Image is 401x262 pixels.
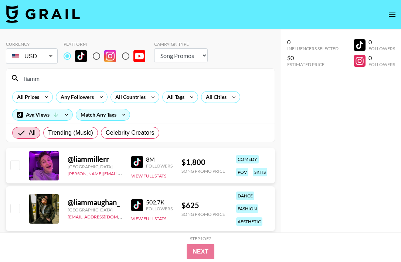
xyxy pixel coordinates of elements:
div: Followers [368,46,395,51]
div: Match Any Tags [76,109,130,120]
div: Step 1 of 2 [190,236,211,241]
div: Song Promo Price [181,168,225,174]
div: aesthetic [236,217,262,226]
img: TikTok [131,156,143,168]
div: [GEOGRAPHIC_DATA] [68,207,122,213]
div: $ 625 [181,201,225,210]
div: Followers [368,62,395,67]
button: View Full Stats [131,173,166,179]
img: TikTok [131,199,143,211]
div: @ liammaughan_ [68,198,122,207]
div: USD [7,50,56,63]
div: Followers [146,206,173,211]
a: [EMAIL_ADDRESS][DOMAIN_NAME] [68,213,142,220]
div: Campaign Type [154,41,208,47]
div: [GEOGRAPHIC_DATA] [68,164,122,169]
a: [PERSON_NAME][EMAIL_ADDRESS][DOMAIN_NAME] [68,169,177,176]
div: All Prices [13,92,41,103]
div: Platform [64,41,151,47]
div: 8M [146,156,173,163]
div: @ liammillerr [68,155,122,164]
div: Followers [146,163,173,169]
div: Song Promo Price [181,211,225,217]
img: Grail Talent [6,5,80,23]
div: fashion [236,204,258,213]
div: 502.7K [146,199,173,206]
div: $0 [287,54,339,62]
div: Estimated Price [287,62,339,67]
div: skits [253,168,267,176]
div: All Countries [111,92,147,103]
div: dance [236,192,254,200]
span: Trending (Music) [48,128,93,137]
iframe: Drift Widget Chat Controller [364,225,392,253]
div: All Cities [201,92,228,103]
div: pov [236,168,248,176]
div: comedy [236,155,259,163]
div: Influencers Selected [287,46,339,51]
div: Any Followers [56,92,95,103]
img: Instagram [104,50,116,62]
div: 0 [368,38,395,46]
div: 0 [368,54,395,62]
span: Celebrity Creators [106,128,154,137]
div: 0 [287,38,339,46]
button: open drawer [385,7,400,22]
img: TikTok [75,50,87,62]
div: Avg Views [13,109,72,120]
button: View Full Stats [131,216,166,221]
div: All Tags [163,92,186,103]
button: Next [187,244,214,259]
div: Currency [6,41,58,47]
span: All [29,128,35,137]
div: $ 1,800 [181,158,225,167]
img: YouTube [133,50,145,62]
input: Search by User Name [20,72,270,84]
